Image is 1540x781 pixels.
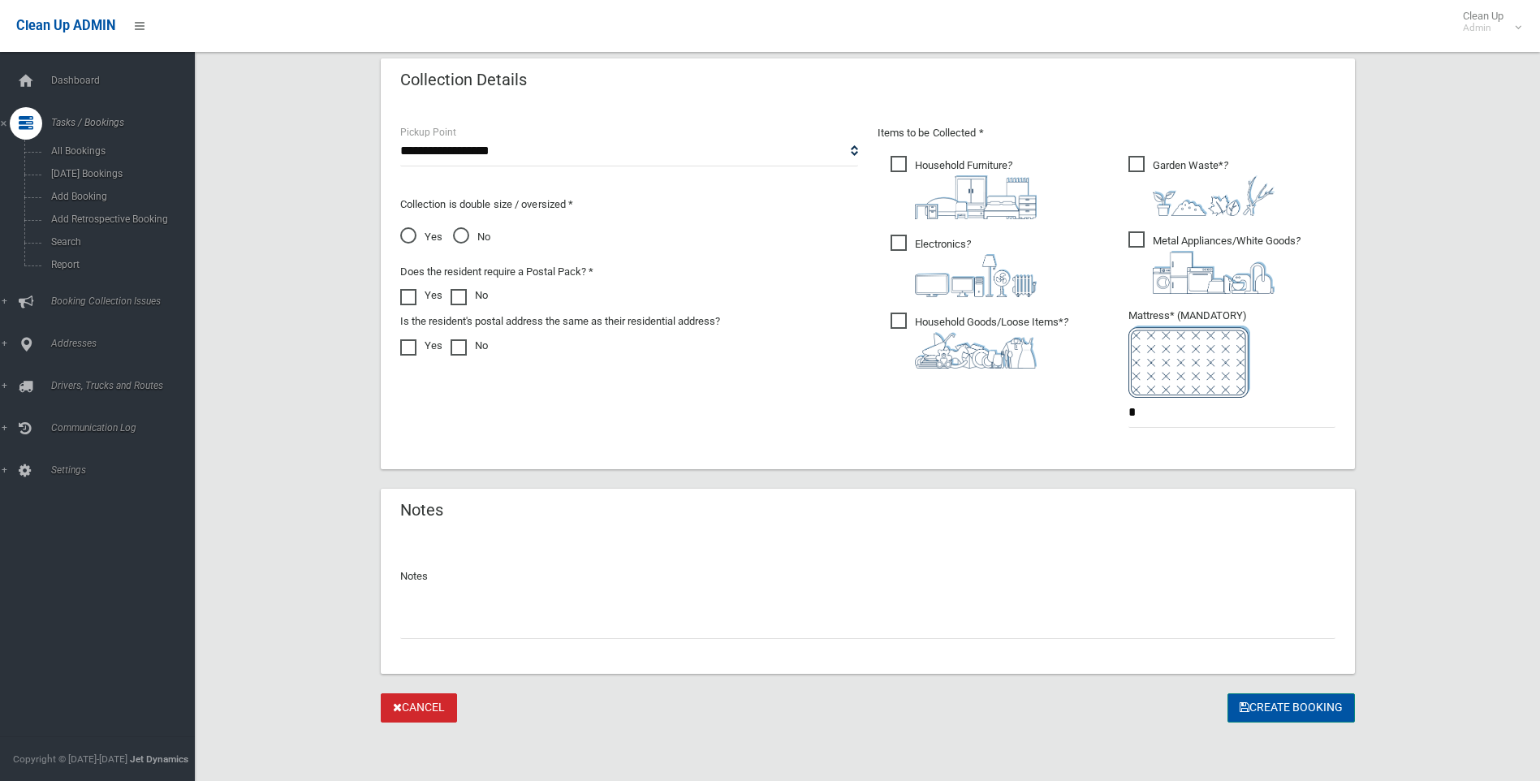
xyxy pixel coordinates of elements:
a: Cancel [381,693,457,723]
span: Settings [46,464,207,476]
span: No [453,227,490,247]
header: Collection Details [381,64,546,96]
span: Search [46,236,193,248]
button: Create Booking [1227,693,1355,723]
span: Add Retrospective Booking [46,214,193,225]
i: ? [915,238,1037,297]
label: No [451,286,488,305]
p: Notes [400,567,1335,586]
label: Is the resident's postal address the same as their residential address? [400,312,720,331]
label: No [451,336,488,356]
img: 394712a680b73dbc3d2a6a3a7ffe5a07.png [915,254,1037,297]
span: Electronics [891,235,1037,297]
img: b13cc3517677393f34c0a387616ef184.png [915,332,1037,369]
i: ? [1153,159,1275,216]
span: Copyright © [DATE]-[DATE] [13,753,127,765]
span: Yes [400,227,442,247]
span: [DATE] Bookings [46,168,193,179]
span: Household Furniture [891,156,1037,219]
span: Household Goods/Loose Items* [891,313,1068,369]
img: 4fd8a5c772b2c999c83690221e5242e0.png [1153,175,1275,216]
span: Mattress* (MANDATORY) [1128,309,1335,398]
span: Garden Waste* [1128,156,1275,216]
span: Metal Appliances/White Goods [1128,231,1301,294]
span: Booking Collection Issues [46,296,207,307]
span: Clean Up ADMIN [16,18,115,33]
img: 36c1b0289cb1767239cdd3de9e694f19.png [1153,251,1275,294]
span: All Bookings [46,145,193,157]
label: Yes [400,286,442,305]
label: Does the resident require a Postal Pack? * [400,262,593,282]
label: Yes [400,336,442,356]
span: Report [46,259,193,270]
i: ? [1153,235,1301,294]
i: ? [915,316,1068,369]
img: aa9efdbe659d29b613fca23ba79d85cb.png [915,175,1037,219]
p: Items to be Collected * [878,123,1335,143]
span: Addresses [46,338,207,349]
p: Collection is double size / oversized * [400,195,858,214]
img: e7408bece873d2c1783593a074e5cb2f.png [1128,326,1250,398]
span: Clean Up [1455,10,1520,34]
small: Admin [1463,22,1503,34]
span: Drivers, Trucks and Routes [46,380,207,391]
span: Add Booking [46,191,193,202]
i: ? [915,159,1037,219]
span: Communication Log [46,422,207,434]
header: Notes [381,494,463,526]
span: Tasks / Bookings [46,117,207,128]
strong: Jet Dynamics [130,753,188,765]
span: Dashboard [46,75,207,86]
